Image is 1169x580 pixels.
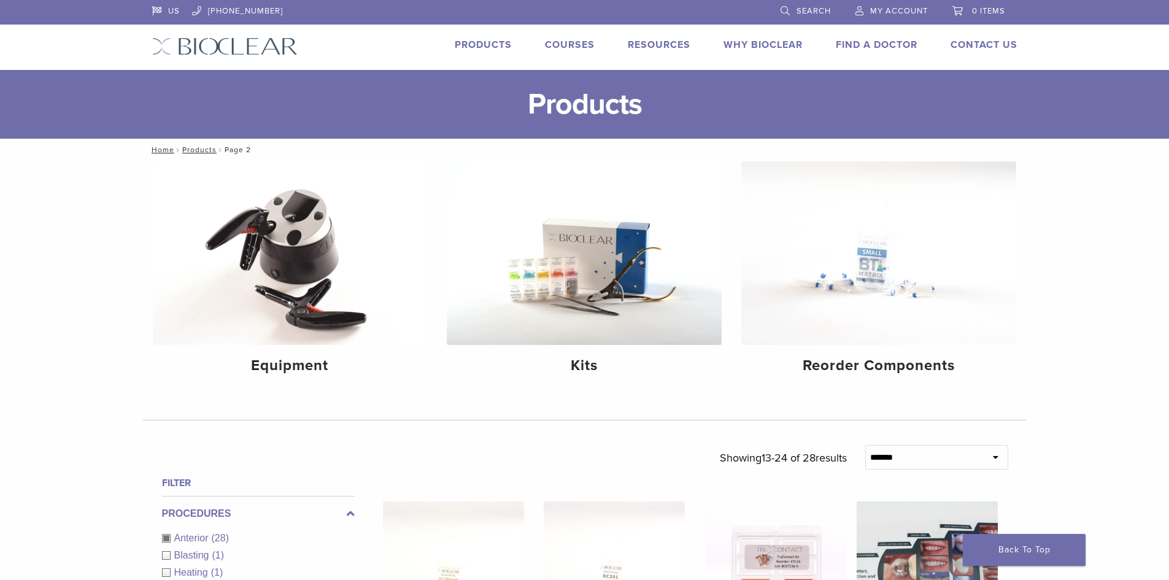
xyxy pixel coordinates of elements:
span: / [217,147,225,153]
h4: Filter [162,476,355,490]
h4: Reorder Components [751,355,1006,377]
a: Kits [447,161,722,385]
a: Find A Doctor [836,39,917,51]
span: Search [797,6,831,16]
a: Products [455,39,512,51]
span: (1) [212,550,224,560]
nav: Page 2 [143,139,1027,161]
img: Equipment [153,161,428,345]
span: My Account [870,6,928,16]
a: Resources [628,39,690,51]
h4: Equipment [163,355,418,377]
span: (1) [211,567,223,578]
img: Kits [447,161,722,345]
span: / [174,147,182,153]
img: Bioclear [152,37,298,55]
h4: Kits [457,355,712,377]
a: Courses [545,39,595,51]
span: 13-24 of 28 [762,451,816,465]
span: 0 items [972,6,1005,16]
a: Back To Top [963,534,1086,566]
a: Reorder Components [741,161,1016,385]
span: Anterior [174,533,212,543]
label: Procedures [162,506,355,521]
a: Why Bioclear [723,39,803,51]
a: Contact Us [951,39,1017,51]
span: Blasting [174,550,212,560]
a: Equipment [153,161,428,385]
a: Home [148,145,174,154]
span: (28) [212,533,229,543]
p: Showing results [720,445,847,471]
img: Reorder Components [741,161,1016,345]
a: Products [182,145,217,154]
span: Heating [174,567,211,578]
